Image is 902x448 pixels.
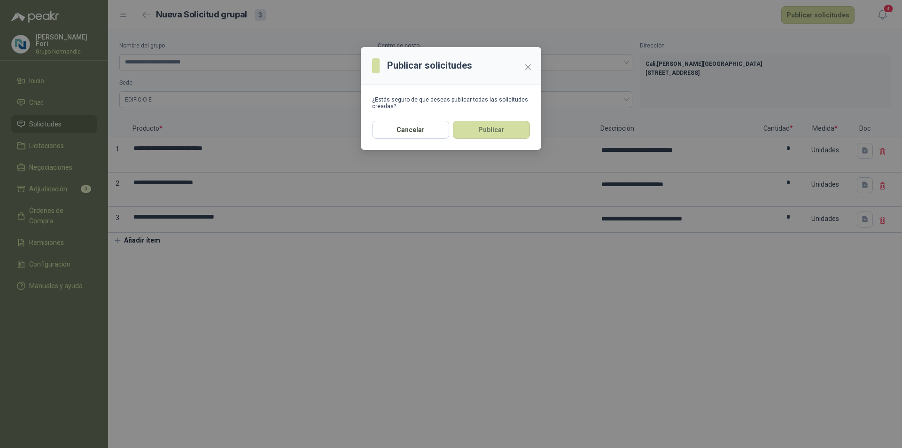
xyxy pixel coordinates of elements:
button: Close [521,60,536,75]
h3: Publicar solicitudes [387,58,472,73]
button: Cancelar [372,121,449,139]
div: ¿Estás seguro de que deseas publicar todas las solicitudes creadas? [372,96,530,110]
button: Publicar [453,121,530,139]
span: close [524,63,532,71]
